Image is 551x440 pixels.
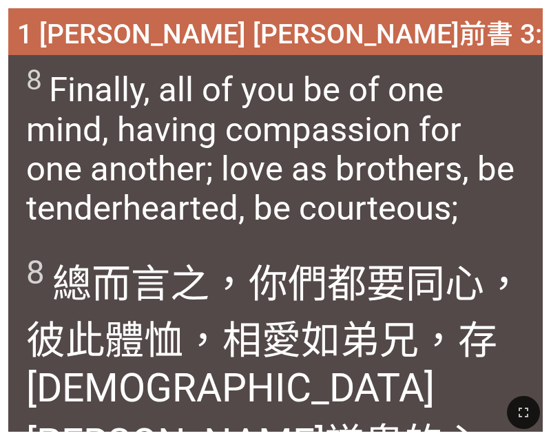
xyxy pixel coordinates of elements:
sup: 8 [26,63,42,96]
span: Finally, all of you be of one mind, having compassion for one another; love as brothers, be tende... [26,63,526,227]
sup: 8 [26,253,45,292]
